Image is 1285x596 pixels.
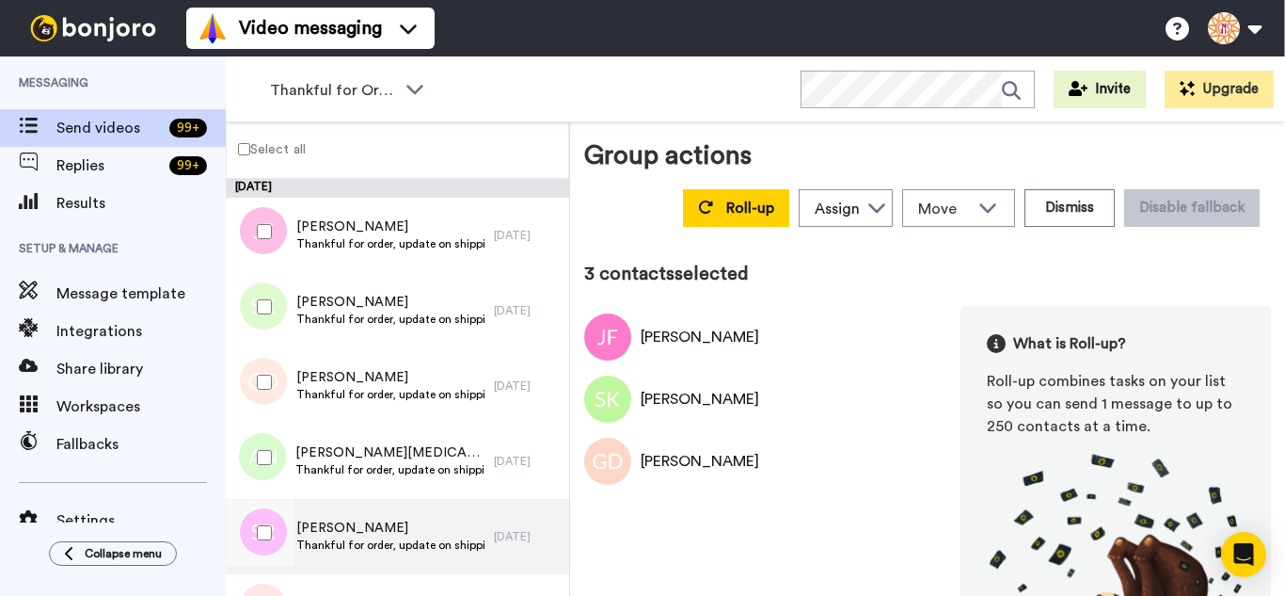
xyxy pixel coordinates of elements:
[296,519,484,538] span: [PERSON_NAME]
[226,179,569,198] div: [DATE]
[494,303,560,318] div: [DATE]
[270,79,396,102] span: Thankful for Orders
[56,192,226,215] span: Results
[23,15,164,41] img: bj-logo-header-white.svg
[56,395,226,418] span: Workspaces
[56,320,226,343] span: Integrations
[1124,189,1260,227] button: Disable fallback
[683,189,789,227] button: Roll-up
[918,198,969,220] span: Move
[584,137,752,182] div: Group actions
[641,388,759,411] div: [PERSON_NAME]
[1054,71,1146,108] button: Invite
[296,368,484,387] span: [PERSON_NAME]
[494,454,560,469] div: [DATE]
[56,358,226,380] span: Share library
[494,379,560,394] div: [DATE]
[227,137,306,160] label: Select all
[494,228,560,243] div: [DATE]
[1024,189,1115,227] button: Dismiss
[56,509,226,532] span: Settings
[56,433,226,456] span: Fallbacks
[296,538,484,553] span: Thankful for order, update on shipping.
[296,236,484,251] span: Thankful for order, update on shipping.
[1221,532,1266,577] div: Open Intercom Messenger
[494,529,560,544] div: [DATE]
[641,326,759,348] div: [PERSON_NAME]
[238,143,250,155] input: Select all
[815,198,860,220] div: Assign
[295,443,484,462] span: [PERSON_NAME][MEDICAL_DATA]
[584,376,631,423] img: Image of Sharon Keys
[56,117,162,139] span: Send videos
[56,154,162,177] span: Replies
[198,13,228,43] img: vm-color.svg
[584,261,1271,287] div: 3 contacts selected
[296,387,484,402] span: Thankful for order, update on shipping.
[295,462,484,477] span: Thankful for order, update on shipping.
[169,156,207,175] div: 99 +
[584,314,631,361] img: Image of Judith Fleming Coburn
[726,201,774,216] span: Roll-up
[296,293,484,312] span: [PERSON_NAME]
[1165,71,1274,108] button: Upgrade
[296,312,484,327] span: Thankful for order, update on shipping.
[85,546,162,561] span: Collapse menu
[49,541,177,566] button: Collapse menu
[169,119,207,137] div: 99 +
[56,282,226,305] span: Message template
[987,370,1245,438] div: Roll-up combines tasks on your list so you can send 1 message to up to 250 contacts at a time.
[296,217,484,236] span: [PERSON_NAME]
[584,438,631,485] img: Image of GL Duncan
[641,450,759,473] div: [PERSON_NAME]
[1013,332,1126,355] span: What is Roll-up?
[239,15,382,41] span: Video messaging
